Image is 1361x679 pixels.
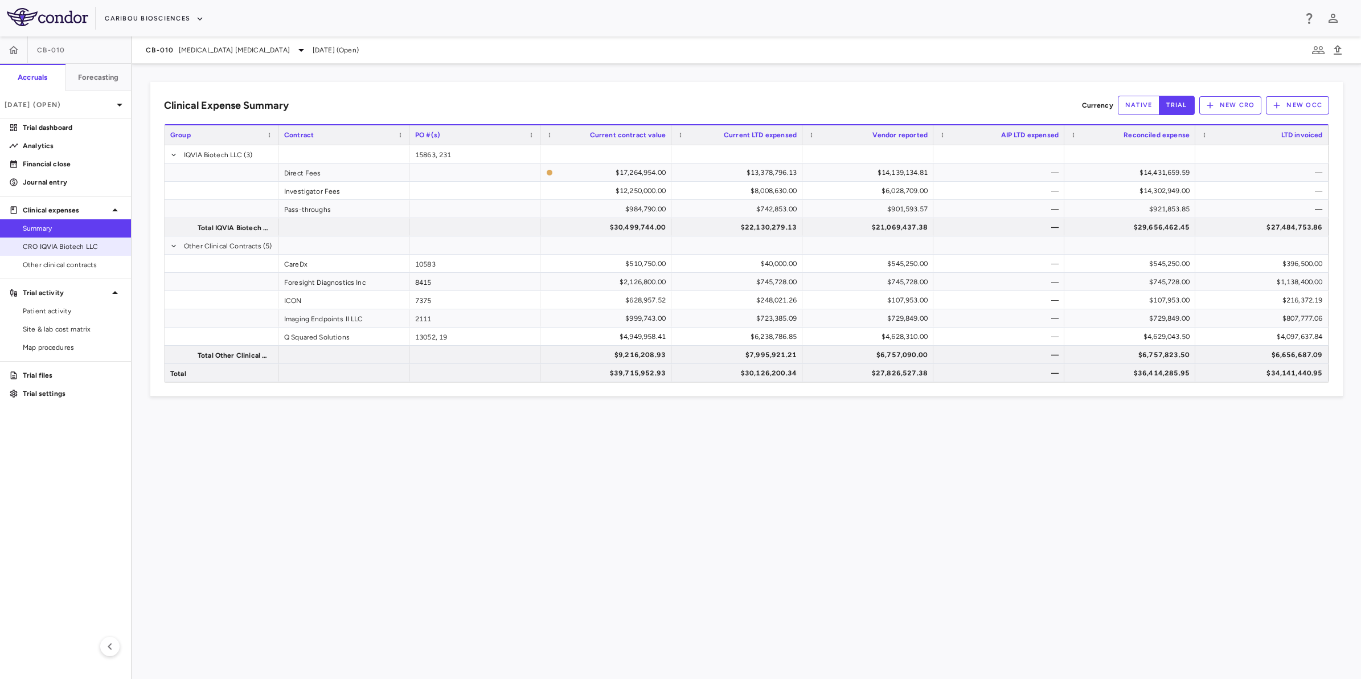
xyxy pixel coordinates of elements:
[244,146,252,164] span: (3)
[551,218,666,236] div: $30,499,744.00
[23,242,122,252] span: CRO IQVIA Biotech LLC
[164,98,289,113] h6: Clinical Expense Summary
[23,370,122,381] p: Trial files
[23,260,122,270] span: Other clinical contracts
[1075,163,1190,182] div: $14,431,659.59
[872,131,928,139] span: Vendor reported
[23,205,108,215] p: Clinical expenses
[682,273,797,291] div: $745,728.00
[18,72,47,83] h6: Accruals
[23,306,122,316] span: Patient activity
[1199,96,1262,114] button: New CRO
[1075,291,1190,309] div: $107,953.00
[551,309,666,328] div: $999,743.00
[813,182,928,200] div: $6,028,709.00
[682,218,797,236] div: $22,130,279.13
[1118,96,1160,115] button: native
[944,291,1059,309] div: —
[682,291,797,309] div: $248,021.26
[813,346,928,364] div: $6,757,090.00
[105,10,204,28] button: Caribou Biosciences
[1266,96,1329,114] button: New OCC
[278,255,409,272] div: CareDx
[278,273,409,291] div: Foresight Diagnostics Inc
[1075,182,1190,200] div: $14,302,949.00
[1001,131,1059,139] span: AIP LTD expensed
[944,328,1059,346] div: —
[944,364,1059,382] div: —
[1206,163,1323,182] div: —
[682,163,797,182] div: $13,378,796.13
[944,200,1059,218] div: —
[813,328,928,346] div: $4,628,310.00
[198,346,272,365] span: Total Other Clinical Contracts
[1206,273,1323,291] div: $1,138,400.00
[813,218,928,236] div: $21,069,437.38
[23,141,122,151] p: Analytics
[184,146,243,164] span: IQVIA Biotech LLC
[1075,328,1190,346] div: $4,629,043.50
[409,145,540,163] div: 15863, 231
[1206,309,1323,328] div: $807,777.06
[1206,291,1323,309] div: $216,372.19
[23,177,122,187] p: Journal entry
[7,8,88,26] img: logo-full-BYUhSk78.svg
[278,200,409,218] div: Pass-throughs
[278,163,409,181] div: Direct Fees
[1206,346,1323,364] div: $6,656,687.09
[198,219,272,237] span: Total IQVIA Biotech LLC
[682,255,797,273] div: $40,000.00
[1206,255,1323,273] div: $396,500.00
[1206,200,1323,218] div: —
[813,309,928,328] div: $729,849.00
[944,346,1059,364] div: —
[551,182,666,200] div: $12,250,000.00
[409,291,540,309] div: 7375
[944,255,1059,273] div: —
[1075,364,1190,382] div: $36,414,285.95
[813,200,928,218] div: $901,593.57
[23,324,122,334] span: Site & lab cost matrix
[278,328,409,345] div: Q Squared Solutions
[23,159,122,169] p: Financial close
[546,164,666,181] span: The contract record and uploaded budget values do not match. Please review the contract record an...
[557,163,666,182] div: $17,264,954.00
[682,364,797,382] div: $30,126,200.34
[278,309,409,327] div: Imaging Endpoints II LLC
[944,273,1059,291] div: —
[263,237,272,255] span: (5)
[5,100,113,110] p: [DATE] (Open)
[278,182,409,199] div: Investigator Fees
[813,364,928,382] div: $27,826,527.38
[682,182,797,200] div: $8,008,630.00
[724,131,797,139] span: Current LTD expensed
[944,182,1059,200] div: —
[551,291,666,309] div: $628,957.52
[179,45,290,55] span: [MEDICAL_DATA] [MEDICAL_DATA]
[184,237,262,255] span: Other Clinical Contracts
[551,200,666,218] div: $984,790.00
[813,273,928,291] div: $745,728.00
[944,218,1059,236] div: —
[409,273,540,291] div: 8415
[23,342,122,353] span: Map procedures
[944,309,1059,328] div: —
[1075,255,1190,273] div: $545,250.00
[146,46,174,55] span: CB-010
[551,328,666,346] div: $4,949,958.41
[1206,328,1323,346] div: $4,097,637.84
[551,364,666,382] div: $39,715,952.93
[278,291,409,309] div: ICON
[813,291,928,309] div: $107,953.00
[23,223,122,234] span: Summary
[37,46,65,55] span: CB-010
[551,346,666,364] div: $9,216,208.93
[682,328,797,346] div: $6,238,786.85
[415,131,440,139] span: PO #(s)
[944,163,1059,182] div: —
[1206,182,1323,200] div: —
[1206,364,1323,382] div: $34,141,440.95
[78,72,119,83] h6: Forecasting
[1124,131,1190,139] span: Reconciled expense
[1281,131,1323,139] span: LTD invoiced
